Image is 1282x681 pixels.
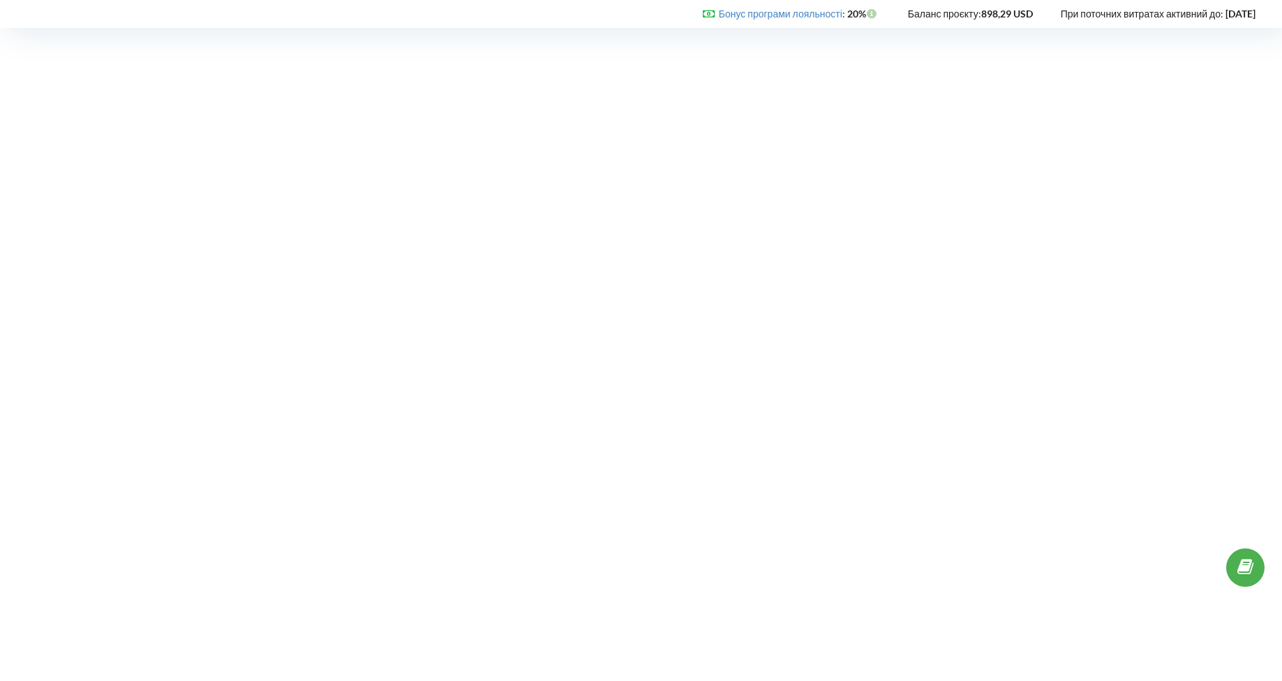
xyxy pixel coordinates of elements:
a: Бонус програми лояльності [719,8,842,20]
span: При поточних витратах активний до: [1061,8,1223,20]
span: Баланс проєкту: [908,8,981,20]
strong: 898,29 USD [981,8,1033,20]
strong: [DATE] [1225,8,1255,20]
span: : [719,8,845,20]
strong: 20% [847,8,880,20]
